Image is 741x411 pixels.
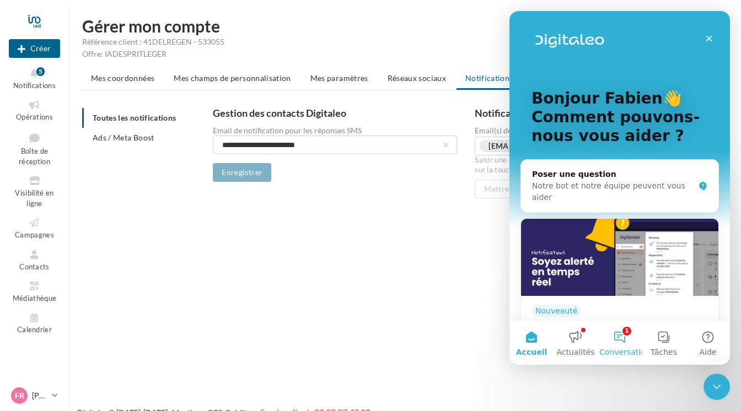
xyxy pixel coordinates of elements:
[488,141,623,150] div: [EMAIL_ADDRESS][DOMAIN_NAME]
[174,73,291,83] span: Mes champs de personnalisation
[7,337,38,345] span: Accueil
[44,310,88,354] button: Actualités
[15,230,54,239] span: Campagnes
[9,96,60,123] a: Opérations
[475,108,728,118] h3: Notifications pour les avis en ligne
[32,390,47,401] p: [PERSON_NAME]
[475,155,728,175] div: Saisir une ou plusieurs adresses email. Pour valider chaque adresse, appuyer sur la touche Entrée.
[509,11,730,365] iframe: Intercom live chat
[9,39,60,58] button: Créer
[190,337,207,345] span: Aide
[13,81,56,90] span: Notifications
[475,180,541,198] button: Mettre à jour
[9,172,60,210] a: Visibilité en ligne
[9,385,60,406] a: FR [PERSON_NAME]
[16,112,53,121] span: Opérations
[15,390,24,401] span: FR
[388,73,446,83] span: Réseaux sociaux
[15,188,53,208] span: Visibilité en ligne
[47,337,85,345] span: Actualités
[176,310,221,354] button: Aide
[36,67,45,76] div: 5
[90,337,145,345] span: Conversations
[88,310,132,354] button: Conversations
[12,208,209,285] img: Ne manquez rien d'important grâce à l'onglet "Notifications" 🔔
[9,65,60,92] button: Notifications 5
[9,214,60,241] a: Campagnes
[17,326,52,334] span: Calendrier
[19,147,50,166] span: Boîte de réception
[310,73,368,83] span: Mes paramètres
[9,310,60,337] a: Calendrier
[82,48,728,60] div: Offre: IADESPRITLEGER
[190,18,210,37] div: Fermer
[704,374,730,400] iframe: Intercom live chat
[82,36,728,47] div: Référence client : 41DELREGEN - 533055
[11,207,210,370] div: Ne manquez rien d'important grâce à l'onglet "Notifications" 🔔Nouveauté
[132,310,176,354] button: Tâches
[475,127,728,134] label: Email(s) de notification pour les nouveaux avis en ligne
[213,108,457,118] h3: Gestion des contacts Digitaleo
[9,39,60,58] div: Nouvelle campagne
[213,127,457,134] div: Email de notification pour les réponses SMS
[213,163,271,182] button: Enregistrer
[82,18,728,34] h1: Gérer mon compte
[23,294,71,306] div: Nouveauté
[13,294,57,302] span: Médiathèque
[9,278,60,305] a: Médiathèque
[9,128,60,169] a: Boîte de réception
[19,262,50,271] span: Contacts
[141,337,168,345] span: Tâches
[93,133,154,142] span: Ads / Meta Boost
[9,246,60,273] a: Contacts
[91,73,154,83] span: Mes coordonnées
